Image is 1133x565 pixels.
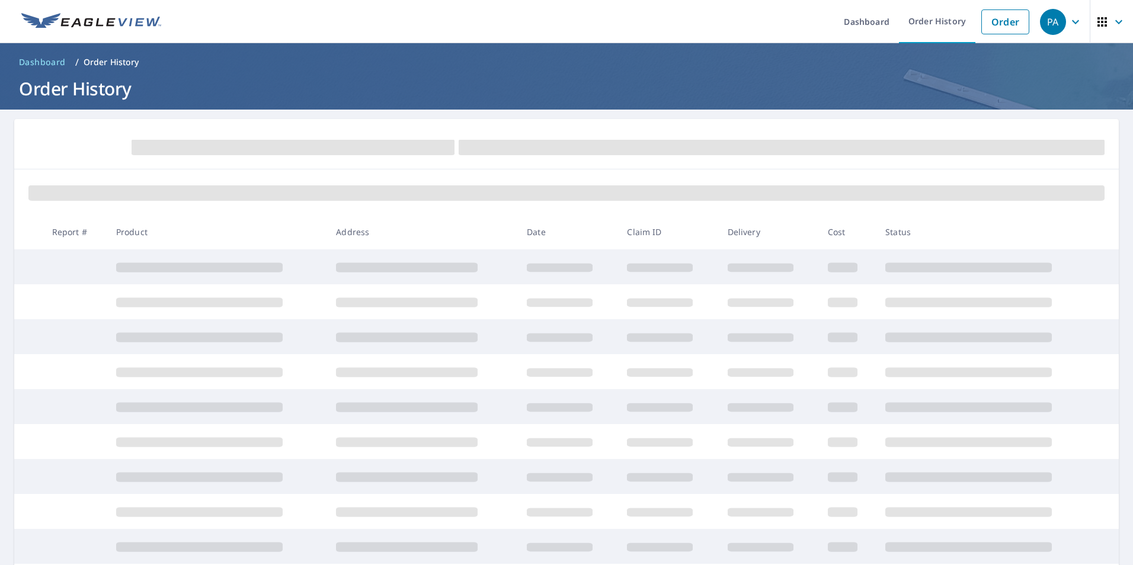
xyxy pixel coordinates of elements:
th: Address [327,214,517,249]
th: Delivery [718,214,818,249]
p: Order History [84,56,139,68]
span: Dashboard [19,56,66,68]
li: / [75,55,79,69]
th: Claim ID [617,214,718,249]
th: Date [517,214,617,249]
img: EV Logo [21,13,161,31]
th: Product [107,214,327,249]
th: Cost [818,214,876,249]
th: Report # [43,214,107,249]
div: PA [1040,9,1066,35]
a: Dashboard [14,53,71,72]
h1: Order History [14,76,1119,101]
th: Status [876,214,1096,249]
nav: breadcrumb [14,53,1119,72]
a: Order [981,9,1029,34]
